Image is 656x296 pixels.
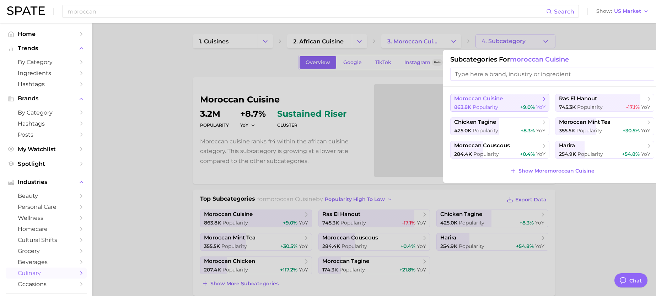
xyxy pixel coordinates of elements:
span: Hashtags [18,120,75,127]
span: YoY [641,151,650,157]
span: YoY [536,127,545,134]
span: Popularity [473,127,498,134]
a: personal care [6,201,87,212]
span: moroccan cuisine [454,95,503,102]
span: Ingredients [18,70,75,76]
img: SPATE [7,6,45,15]
span: US Market [614,9,641,13]
h1: Subcategories for [450,55,654,63]
a: culinary [6,268,87,279]
span: moroccan couscous [454,142,510,149]
span: Hashtags [18,81,75,88]
span: Popularity [577,151,603,157]
span: Popularity [473,104,498,110]
a: My Watchlist [6,144,87,155]
span: +0.4% [520,151,535,157]
span: by Category [18,109,75,116]
span: 254.9k [559,151,576,157]
button: Brands [6,93,87,104]
span: moroccan mint tea [559,119,611,126]
button: ras el hanout745.3k Popularity-17.1% YoY [555,94,654,112]
span: by Category [18,59,75,65]
input: Type here a brand, industry or ingredient [450,68,654,81]
span: Show More moroccan cuisine [518,168,595,174]
span: Popularity [577,104,603,110]
a: beverages [6,257,87,268]
a: Posts [6,129,87,140]
span: culinary [18,270,75,276]
span: 863.8k [454,104,471,110]
span: 745.3k [559,104,576,110]
span: +54.8% [622,151,640,157]
span: Brands [18,95,75,102]
a: homecare [6,223,87,234]
span: Trends [18,45,75,52]
span: Show [596,9,612,13]
span: 284.4k [454,151,472,157]
input: Search here for a brand, industry, or ingredient [67,5,546,17]
span: 425.0k [454,127,471,134]
span: beauty [18,192,75,199]
span: YoY [536,104,545,110]
span: Popularity [576,127,602,134]
span: grocery [18,248,75,254]
span: -17.1% [626,104,640,110]
span: personal care [18,203,75,210]
button: chicken tagine425.0k Popularity+8.3% YoY [450,117,549,135]
button: moroccan couscous284.4k Popularity+0.4% YoY [450,141,549,159]
span: 355.5k [559,127,575,134]
a: cultural shifts [6,234,87,245]
span: +9.0% [520,104,535,110]
span: wellness [18,215,75,221]
span: cultural shifts [18,237,75,243]
span: ras el hanout [559,95,597,102]
button: Industries [6,177,87,187]
span: Industries [18,179,75,185]
a: grocery [6,245,87,257]
button: Show Moremoroccan cuisine [508,166,596,176]
button: harira254.9k Popularity+54.8% YoY [555,141,654,159]
button: moroccan mint tea355.5k Popularity+30.5% YoY [555,117,654,135]
span: Popularity [473,151,499,157]
a: occasions [6,279,87,290]
button: moroccan cuisine863.8k Popularity+9.0% YoY [450,94,549,112]
span: Posts [18,131,75,138]
a: Ingredients [6,68,87,79]
span: YoY [641,104,650,110]
span: homecare [18,226,75,232]
span: chicken tagine [454,119,496,126]
span: My Watchlist [18,146,75,153]
span: beverages [18,259,75,265]
span: harira [559,142,575,149]
a: by Category [6,107,87,118]
span: Spotlight [18,160,75,167]
span: moroccan cuisine [510,55,569,63]
a: Hashtags [6,79,87,90]
a: Hashtags [6,118,87,129]
span: occasions [18,281,75,287]
a: by Category [6,57,87,68]
span: YoY [641,127,650,134]
a: beauty [6,190,87,201]
button: Trends [6,43,87,54]
a: Home [6,28,87,39]
button: ShowUS Market [595,7,651,16]
span: +8.3% [521,127,535,134]
a: wellness [6,212,87,223]
span: YoY [536,151,545,157]
a: Spotlight [6,158,87,169]
span: Home [18,31,75,37]
span: +30.5% [623,127,640,134]
span: Search [554,8,574,15]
